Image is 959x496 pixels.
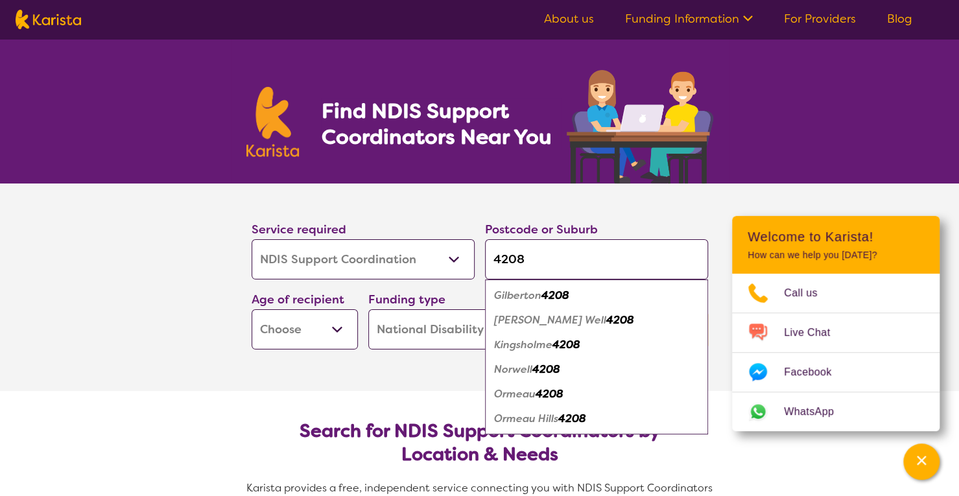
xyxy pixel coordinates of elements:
[485,239,708,279] input: Type
[903,443,940,480] button: Channel Menu
[552,338,580,351] em: 4208
[485,222,598,237] label: Postcode or Suburb
[494,387,536,401] em: Ormeau
[494,313,606,327] em: [PERSON_NAME] Well
[625,11,753,27] a: Funding Information
[494,289,541,302] em: Gilberton
[491,308,702,333] div: Jacobs Well 4208
[784,283,833,303] span: Call us
[494,362,532,376] em: Norwell
[368,292,445,307] label: Funding type
[784,402,849,421] span: WhatsApp
[491,407,702,431] div: Ormeau Hills 4208
[558,412,586,425] em: 4208
[491,283,702,308] div: Gilberton 4208
[491,382,702,407] div: Ormeau 4208
[494,412,558,425] em: Ormeau Hills
[887,11,912,27] a: Blog
[732,392,940,431] a: Web link opens in a new tab.
[16,10,81,29] img: Karista logo
[567,70,713,183] img: support-coordination
[732,274,940,431] ul: Choose channel
[544,11,594,27] a: About us
[252,222,346,237] label: Service required
[748,229,924,244] h2: Welcome to Karista!
[536,387,563,401] em: 4208
[321,98,561,150] h1: Find NDIS Support Coordinators Near You
[748,250,924,261] p: How can we help you [DATE]?
[532,362,560,376] em: 4208
[252,292,344,307] label: Age of recipient
[784,323,846,342] span: Live Chat
[491,333,702,357] div: Kingsholme 4208
[494,338,552,351] em: Kingsholme
[784,11,856,27] a: For Providers
[262,419,698,466] h2: Search for NDIS Support Coordinators by Location & Needs
[606,313,634,327] em: 4208
[784,362,847,382] span: Facebook
[732,216,940,431] div: Channel Menu
[541,289,569,302] em: 4208
[246,87,300,157] img: Karista logo
[491,357,702,382] div: Norwell 4208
